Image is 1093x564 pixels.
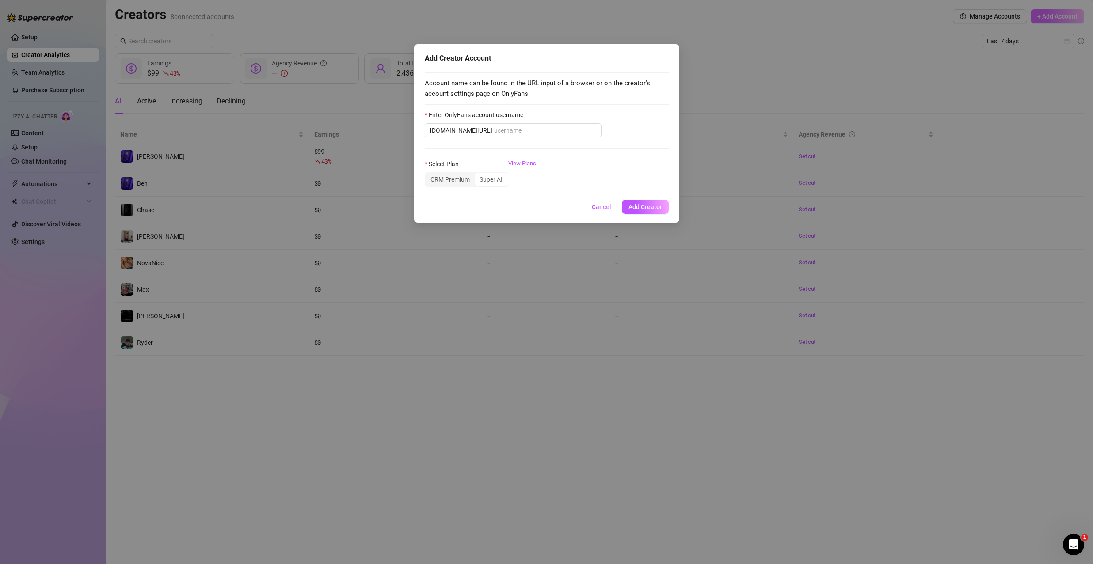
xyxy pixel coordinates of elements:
div: CRM Premium [426,173,475,186]
span: [DOMAIN_NAME][URL] [430,126,492,135]
span: Account name can be found in the URL input of a browser or on the creator's account settings page... [425,78,669,99]
span: Cancel [592,203,611,210]
div: segmented control [425,172,508,187]
button: Cancel [585,200,618,214]
iframe: Intercom live chat [1063,534,1084,555]
div: Add Creator Account [425,53,669,64]
span: 1 [1081,534,1088,541]
a: View Plans [508,159,536,194]
span: Add Creator [628,203,662,210]
label: Enter OnlyFans account username [425,110,529,120]
div: Super AI [475,173,507,186]
button: Add Creator [622,200,669,214]
input: Enter OnlyFans account username [494,126,596,135]
label: Select Plan [425,159,465,169]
